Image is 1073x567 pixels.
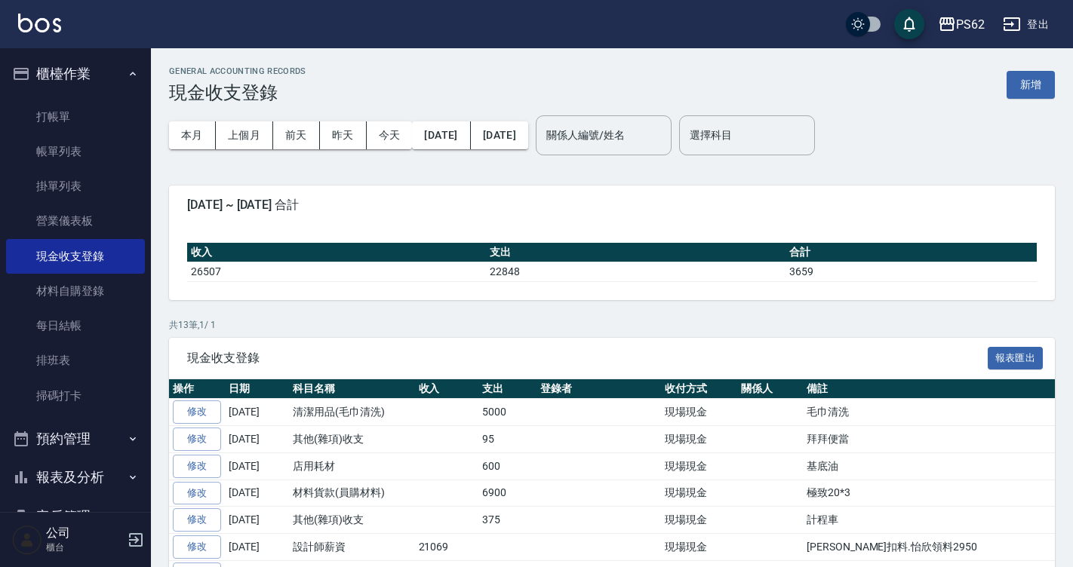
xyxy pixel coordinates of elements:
[894,9,924,39] button: save
[6,458,145,497] button: 報表及分析
[46,541,123,554] p: 櫃台
[6,100,145,134] a: 打帳單
[320,121,367,149] button: 昨天
[478,452,536,480] td: 600
[661,452,737,480] td: 現場現金
[988,347,1044,370] button: 報表匯出
[415,379,479,399] th: 收入
[225,426,289,453] td: [DATE]
[956,15,985,34] div: PS62
[289,534,415,561] td: 設計師薪資
[169,121,216,149] button: 本月
[46,526,123,541] h5: 公司
[1007,71,1055,99] button: 新增
[173,482,221,505] a: 修改
[471,121,528,149] button: [DATE]
[6,134,145,169] a: 帳單列表
[187,198,1037,213] span: [DATE] ~ [DATE] 合計
[6,239,145,274] a: 現金收支登錄
[6,204,145,238] a: 營業儀表板
[216,121,273,149] button: 上個月
[225,452,289,480] td: [DATE]
[289,507,415,534] td: 其他(雜項)收支
[18,14,61,32] img: Logo
[786,262,1037,281] td: 3659
[169,318,1055,332] p: 共 13 筆, 1 / 1
[661,480,737,507] td: 現場現金
[997,11,1055,38] button: 登出
[173,428,221,451] a: 修改
[1007,77,1055,91] a: 新增
[173,400,221,424] a: 修改
[187,351,988,366] span: 現金收支登錄
[478,379,536,399] th: 支出
[478,507,536,534] td: 375
[661,507,737,534] td: 現場現金
[289,399,415,426] td: 清潔用品(毛巾清洗)
[225,480,289,507] td: [DATE]
[6,419,145,458] button: 預約管理
[932,9,991,40] button: PS62
[225,507,289,534] td: [DATE]
[661,379,737,399] th: 收付方式
[661,399,737,426] td: 現場現金
[415,534,479,561] td: 21069
[737,379,803,399] th: 關係人
[486,262,785,281] td: 22848
[412,121,470,149] button: [DATE]
[12,525,42,555] img: Person
[367,121,413,149] button: 今天
[187,262,486,281] td: 26507
[6,343,145,378] a: 排班表
[478,480,536,507] td: 6900
[169,379,225,399] th: 操作
[289,379,415,399] th: 科目名稱
[6,308,145,343] a: 每日結帳
[173,455,221,478] a: 修改
[169,66,306,76] h2: GENERAL ACCOUNTING RECORDS
[6,169,145,204] a: 掛單列表
[289,452,415,480] td: 店用耗材
[173,508,221,532] a: 修改
[988,350,1044,364] a: 報表匯出
[289,426,415,453] td: 其他(雜項)收支
[661,426,737,453] td: 現場現金
[289,480,415,507] td: 材料貨款(員購材料)
[173,535,221,559] a: 修改
[273,121,320,149] button: 前天
[6,497,145,536] button: 客戶管理
[661,534,737,561] td: 現場現金
[225,534,289,561] td: [DATE]
[6,274,145,308] a: 材料自購登錄
[225,379,289,399] th: 日期
[486,243,785,262] th: 支出
[786,243,1037,262] th: 合計
[478,426,536,453] td: 95
[187,243,486,262] th: 收入
[536,379,661,399] th: 登錄者
[225,399,289,426] td: [DATE]
[6,379,145,413] a: 掃碼打卡
[478,399,536,426] td: 5000
[169,82,306,103] h3: 現金收支登錄
[6,54,145,93] button: 櫃檯作業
